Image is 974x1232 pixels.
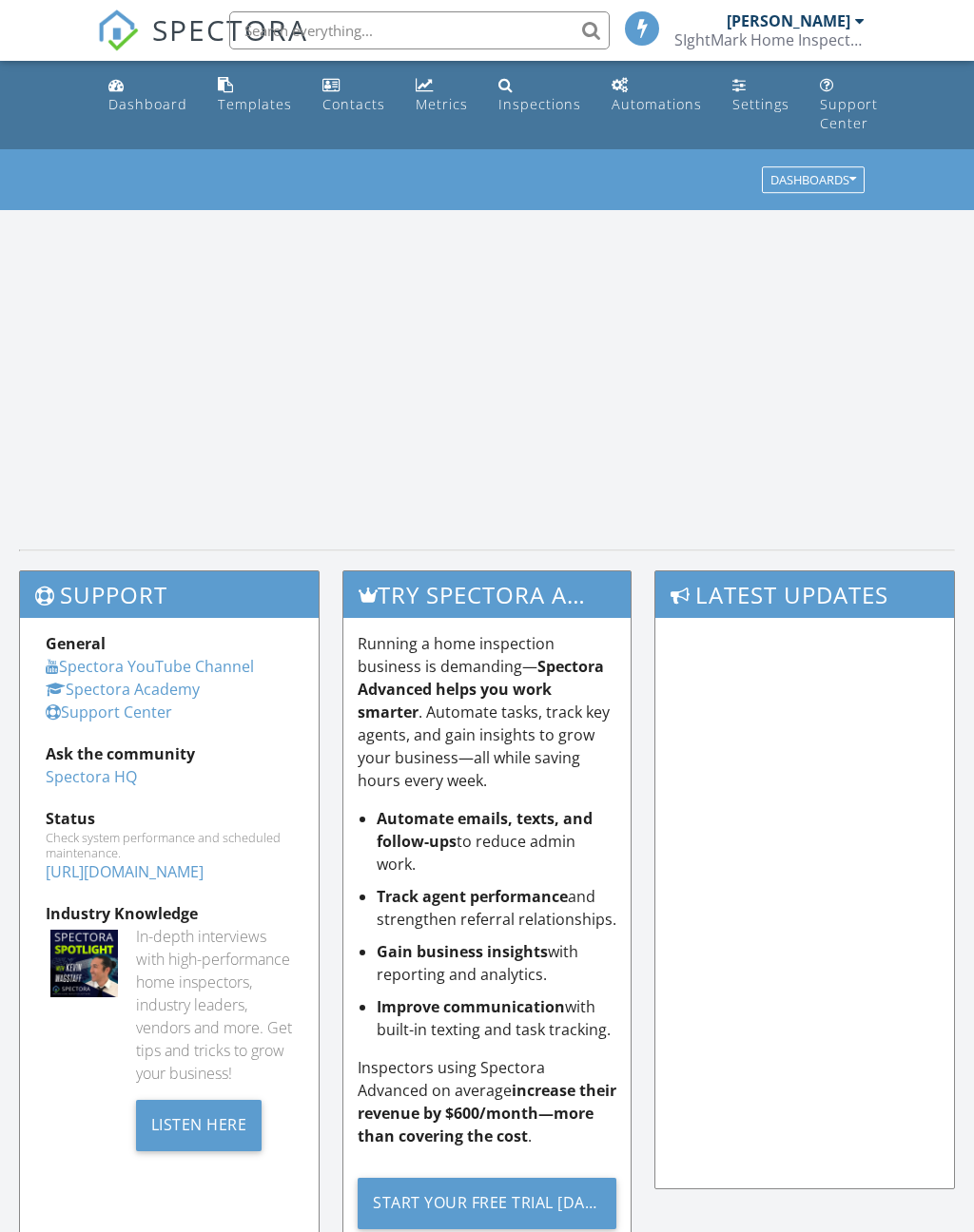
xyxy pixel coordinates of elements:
[377,941,548,962] strong: Gain business insights
[762,167,865,194] button: Dashboards
[358,632,616,792] p: Running a home inspection business is demanding— . Automate tasks, track key agents, and gain ins...
[46,766,137,787] a: Spectora HQ
[491,68,589,123] a: Inspections
[46,742,293,765] div: Ask the community
[377,940,616,986] li: with reporting and analytics.
[136,1113,263,1134] a: Listen Here
[727,11,850,30] div: [PERSON_NAME]
[812,68,886,142] a: Support Center
[377,996,565,1017] strong: Improve communication
[20,571,319,618] h3: Support
[377,885,616,931] li: and strengthen referral relationships.
[210,68,300,123] a: Templates
[136,925,293,1085] div: In-depth interviews with high-performance home inspectors, industry leaders, vendors and more. Ge...
[322,95,385,113] div: Contacts
[770,174,856,187] div: Dashboards
[97,26,308,66] a: SPECTORA
[136,1100,263,1151] div: Listen Here
[343,571,631,618] h3: Try spectora advanced [DATE]
[229,11,610,49] input: Search everything...
[655,571,954,618] h3: Latest Updates
[732,95,789,113] div: Settings
[377,808,593,852] strong: Automate emails, texts, and follow-ups
[46,861,204,882] a: [URL][DOMAIN_NAME]
[97,10,139,51] img: The Best Home Inspection Software - Spectora
[315,68,393,123] a: Contacts
[46,656,254,677] a: Spectora YouTube Channel
[358,1080,616,1146] strong: increase their revenue by $600/month—more than covering the cost
[820,95,878,132] div: Support Center
[46,830,293,860] div: Check system performance and scheduled maintenance.
[46,633,106,654] strong: General
[612,95,702,113] div: Automations
[377,995,616,1041] li: with built-in texting and task tracking.
[46,902,293,925] div: Industry Knowledge
[416,95,468,113] div: Metrics
[101,68,195,123] a: Dashboard
[725,68,797,123] a: Settings
[108,95,187,113] div: Dashboard
[358,1178,616,1229] div: Start Your Free Trial [DATE]
[218,95,292,113] div: Templates
[46,679,200,700] a: Spectora Academy
[377,807,616,876] li: to reduce admin work.
[358,1056,616,1147] p: Inspectors using Spectora Advanced on average .
[498,95,581,113] div: Inspections
[674,30,865,49] div: SIghtMark Home Inspections
[358,656,604,722] strong: Spectora Advanced helps you work smarter
[604,68,710,123] a: Automations (Basic)
[50,930,118,997] img: Spectoraspolightmain
[408,68,476,123] a: Metrics
[46,702,172,722] a: Support Center
[377,886,568,907] strong: Track agent performance
[46,807,293,830] div: Status
[152,10,308,49] span: SPECTORA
